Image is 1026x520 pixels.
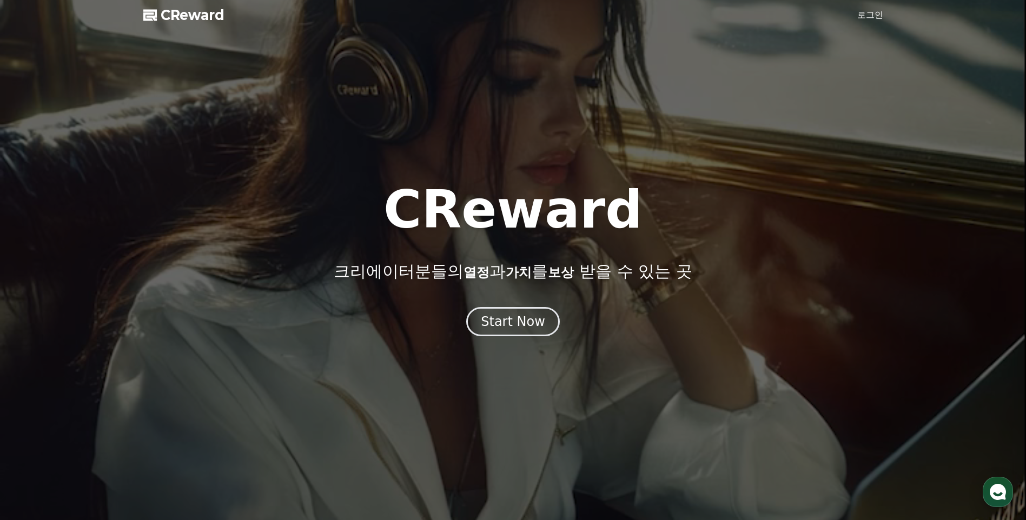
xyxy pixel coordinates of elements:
[548,265,574,280] span: 보상
[383,184,643,236] h1: CReward
[334,262,692,281] p: 크리에이터분들의 과 를 받을 수 있는 곳
[857,9,883,22] a: 로그인
[143,6,224,24] a: CReward
[161,6,224,24] span: CReward
[466,307,560,336] button: Start Now
[464,265,489,280] span: 열정
[466,318,560,328] a: Start Now
[506,265,532,280] span: 가치
[481,313,545,330] div: Start Now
